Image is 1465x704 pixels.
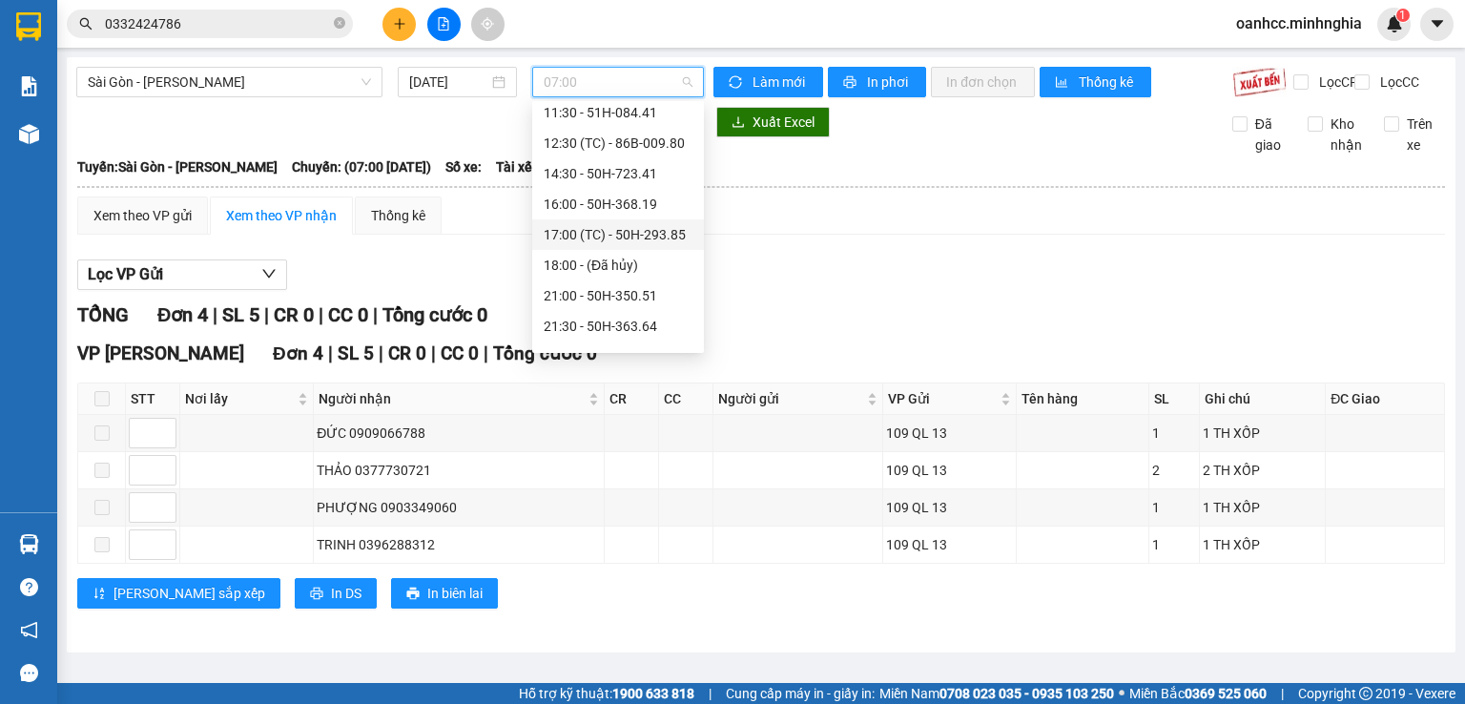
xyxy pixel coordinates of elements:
[328,303,368,326] span: CC 0
[261,266,277,281] span: down
[1281,683,1284,704] span: |
[1396,9,1410,22] sup: 1
[519,683,694,704] span: Hỗ trợ kỹ thuật:
[1386,15,1403,32] img: icon-new-feature
[1200,383,1326,415] th: Ghi chú
[317,460,600,481] div: THẢO 0377730721
[493,342,597,364] span: Tổng cước 0
[1203,534,1322,555] div: 1 TH XỐP
[77,578,280,609] button: sort-ascending[PERSON_NAME] sắp xếp
[828,67,926,97] button: printerIn phơi
[185,388,294,409] span: Nơi lấy
[77,303,129,326] span: TỔNG
[1149,383,1200,415] th: SL
[1017,383,1148,415] th: Tên hàng
[319,303,323,326] span: |
[484,342,488,364] span: |
[1221,11,1377,35] span: oanhcc.minhnghia
[726,683,875,704] span: Cung cấp máy in - giấy in:
[496,156,536,177] span: Tài xế:
[1359,687,1372,700] span: copyright
[867,72,911,93] span: In phơi
[226,205,337,226] div: Xem theo VP nhận
[1152,460,1196,481] div: 2
[273,342,323,364] span: Đơn 4
[843,75,859,91] span: printer
[883,415,1017,452] td: 109 QL 13
[471,8,505,41] button: aim
[222,303,259,326] span: SL 5
[19,76,39,96] img: solution-icon
[20,621,38,639] span: notification
[19,124,39,144] img: warehouse-icon
[292,156,431,177] span: Chuyến: (07:00 [DATE])
[1129,683,1267,704] span: Miền Bắc
[1152,497,1196,518] div: 1
[1420,8,1454,41] button: caret-down
[445,156,482,177] span: Số xe:
[437,17,450,31] span: file-add
[379,342,383,364] span: |
[1203,460,1322,481] div: 2 TH XỐP
[334,17,345,29] span: close-circle
[1399,114,1446,155] span: Trên xe
[406,587,420,602] span: printer
[20,664,38,682] span: message
[274,303,314,326] span: CR 0
[1055,75,1071,91] span: bar-chart
[427,8,461,41] button: file-add
[879,683,1114,704] span: Miền Nam
[328,342,333,364] span: |
[317,534,600,555] div: TRINH 0396288312
[113,583,265,604] span: [PERSON_NAME] sắp xếp
[19,534,39,554] img: warehouse-icon
[373,303,378,326] span: |
[1203,497,1322,518] div: 1 TH XỐP
[93,587,106,602] span: sort-ascending
[371,205,425,226] div: Thống kê
[93,205,192,226] div: Xem theo VP gửi
[883,527,1017,564] td: 109 QL 13
[77,342,244,364] span: VP [PERSON_NAME]
[88,68,371,96] span: Sài Gòn - Phan Rí
[886,534,1013,555] div: 109 QL 13
[1323,114,1370,155] span: Kho nhận
[718,388,863,409] span: Người gửi
[481,17,494,31] span: aim
[544,346,692,367] div: 22:00 - 50H-302.50
[753,72,808,93] span: Làm mới
[883,489,1017,527] td: 109 QL 13
[310,587,323,602] span: printer
[1232,67,1287,97] img: 9k=
[612,686,694,701] strong: 1900 633 818
[1248,114,1294,155] span: Đã giao
[886,423,1013,444] div: 109 QL 13
[157,303,208,326] span: Đơn 4
[931,67,1035,97] button: In đơn chọn
[105,13,330,34] input: Tìm tên, số ĐT hoặc mã đơn
[77,159,278,175] b: Tuyến: Sài Gòn - [PERSON_NAME]
[331,583,361,604] span: In DS
[77,259,287,290] button: Lọc VP Gửi
[334,15,345,33] span: close-circle
[393,17,406,31] span: plus
[713,67,823,97] button: syncLàm mới
[264,303,269,326] span: |
[544,133,692,154] div: 12:30 (TC) - 86B-009.80
[732,115,745,131] span: download
[431,342,436,364] span: |
[544,224,692,245] div: 17:00 (TC) - 50H-293.85
[729,75,745,91] span: sync
[939,686,1114,701] strong: 0708 023 035 - 0935 103 250
[544,102,692,123] div: 11:30 - 51H-084.41
[213,303,217,326] span: |
[605,383,659,415] th: CR
[88,262,163,286] span: Lọc VP Gửi
[317,423,600,444] div: ĐỨC 0909066788
[317,497,600,518] div: PHƯỢNG 0903349060
[544,163,692,184] div: 14:30 - 50H-723.41
[544,255,692,276] div: 18:00 - (Đã hủy)
[544,285,692,306] div: 21:00 - 50H-350.51
[659,383,713,415] th: CC
[888,388,997,409] span: VP Gửi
